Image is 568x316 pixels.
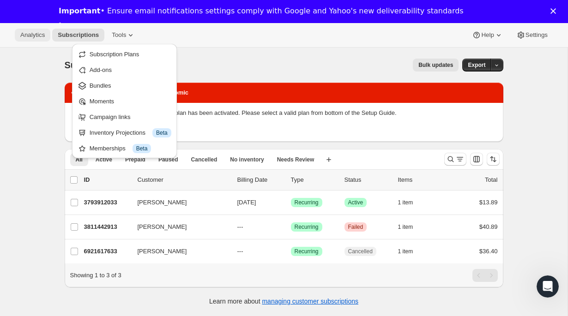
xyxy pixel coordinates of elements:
[237,248,243,255] span: ---
[479,199,498,206] span: $13.89
[84,247,130,256] p: 6921617633
[20,31,45,39] span: Analytics
[84,245,498,258] div: 6921617633[PERSON_NAME]---SuccessRecurringCancelled1 item$36.40
[75,94,174,108] button: Moments
[132,244,224,259] button: [PERSON_NAME]
[262,298,358,305] a: managing customer subscriptions
[75,62,174,77] button: Add-ons
[487,153,500,166] button: Sort the results
[84,175,130,185] p: ID
[132,195,224,210] button: [PERSON_NAME]
[75,141,174,155] button: Memberships
[84,198,130,207] p: 3793912033
[398,199,413,206] span: 1 item
[237,199,256,206] span: [DATE]
[75,125,174,140] button: Inventory Projections
[59,6,464,16] div: • Ensure email notifications settings comply with Google and Yahoo's new deliverability standards
[90,82,111,89] span: Bundles
[537,275,559,298] iframe: Intercom live chat
[344,175,391,185] p: Status
[468,61,485,69] span: Export
[511,29,553,42] button: Settings
[75,109,174,124] button: Campaign links
[526,31,548,39] span: Settings
[138,222,187,232] span: [PERSON_NAME]
[470,153,483,166] button: Customize table column order and visibility
[291,175,337,185] div: Type
[132,220,224,234] button: [PERSON_NAME]
[106,29,141,42] button: Tools
[321,153,336,166] button: Create new view
[90,66,112,73] span: Add-ons
[230,156,264,163] span: No inventory
[70,271,121,280] p: Showing 1 to 3 of 3
[466,29,508,42] button: Help
[348,248,373,255] span: Cancelled
[90,113,131,120] span: Campaign links
[58,31,99,39] span: Subscriptions
[209,297,358,306] p: Learn more about
[398,221,423,233] button: 1 item
[138,247,187,256] span: [PERSON_NAME]
[90,128,171,137] div: Inventory Projections
[75,78,174,93] button: Bundles
[72,108,496,118] p: Existing subscription will not bill until a plan has been activated. Please select a valid plan f...
[237,175,284,185] p: Billing Date
[156,129,168,137] span: Beta
[462,59,491,72] button: Export
[348,199,363,206] span: Active
[191,156,218,163] span: Cancelled
[138,198,187,207] span: [PERSON_NAME]
[90,98,114,105] span: Moments
[479,248,498,255] span: $36.40
[479,223,498,230] span: $40.89
[398,175,444,185] div: Items
[413,59,459,72] button: Bulk updates
[472,269,498,282] nav: Pagination
[550,8,560,14] div: Close
[15,29,50,42] button: Analytics
[398,196,423,209] button: 1 item
[84,222,130,232] p: 3811442913
[295,199,319,206] span: Recurring
[90,51,139,58] span: Subscription Plans
[481,31,494,39] span: Help
[398,223,413,231] span: 1 item
[59,6,100,15] b: Important
[398,248,413,255] span: 1 item
[444,153,466,166] button: Search and filter results
[136,145,148,152] span: Beta
[59,21,106,31] a: Learn more
[277,156,314,163] span: Needs Review
[75,47,174,61] button: Subscription Plans
[84,175,498,185] div: IDCustomerBilling DateTypeStatusItemsTotal
[52,29,104,42] button: Subscriptions
[398,245,423,258] button: 1 item
[90,144,171,153] div: Memberships
[138,175,230,185] p: Customer
[485,175,497,185] p: Total
[84,196,498,209] div: 3793912033[PERSON_NAME][DATE]SuccessRecurringSuccessActive1 item$13.89
[65,60,125,70] span: Subscriptions
[112,31,126,39] span: Tools
[418,61,453,69] span: Bulk updates
[84,221,498,233] div: 3811442913[PERSON_NAME]---SuccessRecurringCriticalFailed1 item$40.89
[295,248,319,255] span: Recurring
[348,223,363,231] span: Failed
[295,223,319,231] span: Recurring
[237,223,243,230] span: ---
